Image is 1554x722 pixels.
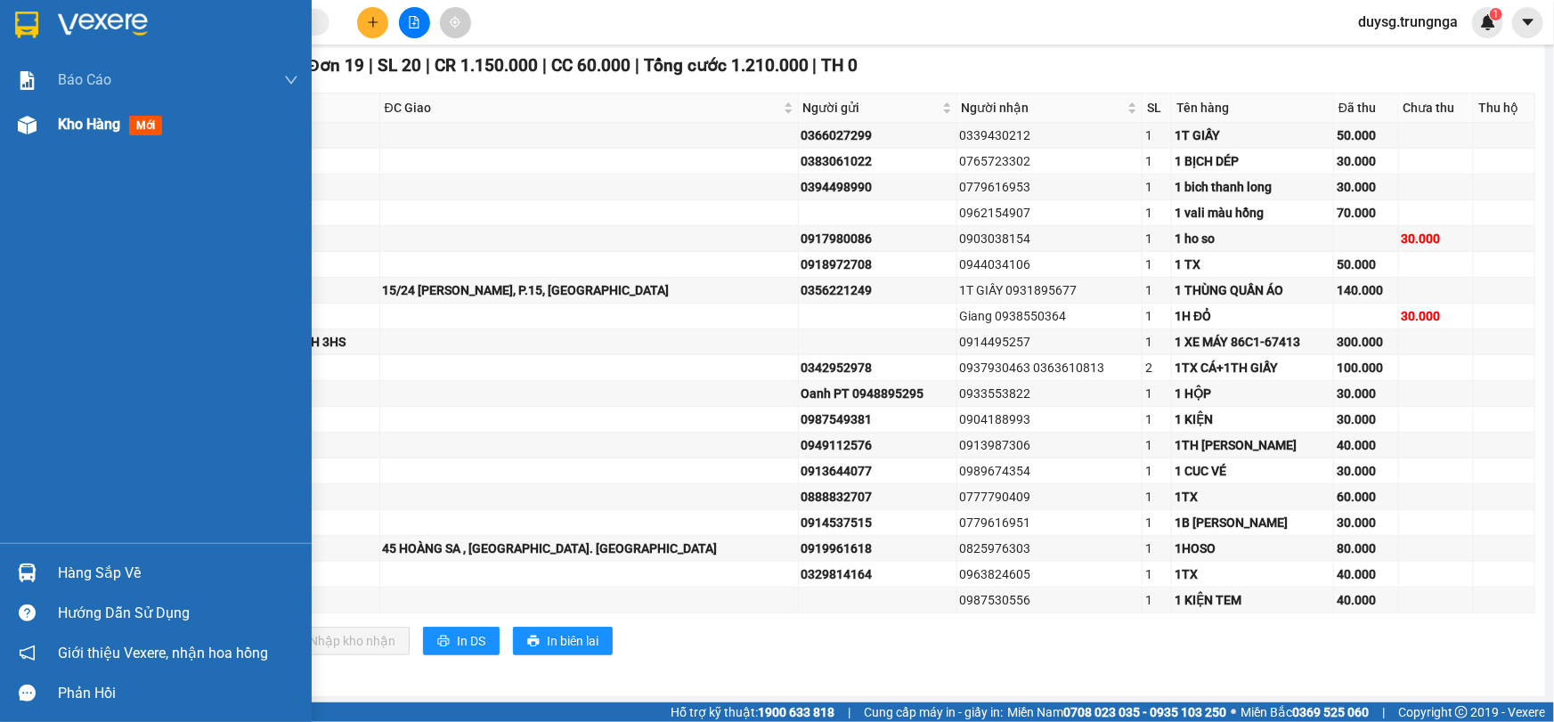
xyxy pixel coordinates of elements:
[58,680,298,707] div: Phản hồi
[1175,513,1330,532] div: 1B [PERSON_NAME]
[1145,177,1168,197] div: 1
[1337,487,1395,507] div: 60.000
[1455,706,1468,718] span: copyright
[801,229,954,248] div: 0917980086
[1175,358,1330,377] div: 1TX CÁ+1TH GIẤY
[1490,8,1502,20] sup: 1
[1344,11,1472,33] span: duysg.trungnga
[1145,435,1168,455] div: 1
[1175,203,1330,223] div: 1 vali màu hồng
[801,461,954,481] div: 0913644077
[307,55,364,76] span: Đơn 19
[15,12,38,38] img: logo-vxr
[1175,539,1330,558] div: 1HOSO
[357,7,388,38] button: plus
[1175,590,1330,610] div: 1 KIỆN TEM
[801,564,954,584] div: 0329814164
[58,560,298,587] div: Hàng sắp về
[1145,151,1168,171] div: 1
[1337,126,1395,145] div: 50.000
[19,645,36,661] span: notification
[1292,705,1369,719] strong: 0369 525 060
[1145,384,1168,403] div: 1
[960,435,1140,455] div: 0913987306
[960,539,1140,558] div: 0825976303
[1512,7,1543,38] button: caret-down
[208,55,351,77] div: a Khánh
[1175,435,1330,455] div: 1TH [PERSON_NAME]
[848,702,850,722] span: |
[383,280,795,300] div: 15/24 [PERSON_NAME], P.15, [GEOGRAPHIC_DATA]
[960,203,1140,223] div: 0962154907
[801,487,954,507] div: 0888832707
[1337,280,1395,300] div: 140.000
[960,280,1140,300] div: 1T GIẤY 0931895677
[58,69,111,91] span: Báo cáo
[1399,93,1475,123] th: Chưa thu
[960,487,1140,507] div: 0777790409
[801,177,954,197] div: 0394498990
[1337,539,1395,558] div: 80.000
[1145,255,1168,274] div: 1
[635,55,639,76] span: |
[1063,705,1226,719] strong: 0708 023 035 - 0935 103 250
[801,539,954,558] div: 0919961618
[1337,564,1395,584] div: 40.000
[644,55,809,76] span: Tổng cước 1.210.000
[1145,126,1168,145] div: 1
[1175,384,1330,403] div: 1 HỘP
[232,121,256,146] span: SL
[1231,709,1236,716] span: ⚪️
[1493,8,1499,20] span: 1
[457,631,485,651] span: In DS
[1334,93,1398,123] th: Đã thu
[801,280,954,300] div: 0356221249
[1337,513,1395,532] div: 30.000
[449,16,461,28] span: aim
[1145,539,1168,558] div: 1
[58,600,298,627] div: Hướng dẫn sử dụng
[1402,306,1471,326] div: 30.000
[1175,177,1330,197] div: 1 bich thanh long
[1382,702,1385,722] span: |
[801,410,954,429] div: 0987549381
[960,177,1140,197] div: 0779616953
[960,513,1140,532] div: 0779616951
[1520,14,1536,30] span: caret-down
[440,7,471,38] button: aim
[1145,280,1168,300] div: 1
[1337,590,1395,610] div: 40.000
[19,604,36,621] span: question-circle
[801,358,954,377] div: 0342952978
[1402,229,1471,248] div: 30.000
[1172,93,1334,123] th: Tên hàng
[960,229,1140,248] div: 0903038154
[1175,151,1330,171] div: 1 BỊCH DÉP
[129,116,162,135] span: mới
[960,461,1140,481] div: 0989674354
[801,384,954,403] div: Oanh PT 0948895295
[960,126,1140,145] div: 0339430212
[962,98,1125,118] span: Người nhận
[408,16,420,28] span: file-add
[801,435,954,455] div: 0949112576
[284,73,298,87] span: down
[1007,702,1226,722] span: Miền Nam
[1337,203,1395,223] div: 70.000
[813,55,818,76] span: |
[15,17,43,36] span: Gửi:
[513,627,613,655] button: printerIn biên lai
[1145,358,1168,377] div: 2
[1143,93,1172,123] th: SL
[1175,564,1330,584] div: 1TX
[15,15,196,58] div: Trạm [GEOGRAPHIC_DATA]
[960,590,1140,610] div: 0987530556
[864,702,1003,722] span: Cung cấp máy in - giấy in:
[437,635,450,649] span: printer
[1145,306,1168,326] div: 1
[960,564,1140,584] div: 0963824605
[1337,255,1395,274] div: 50.000
[378,55,421,76] span: SL 20
[547,631,598,651] span: In biên lai
[399,7,430,38] button: file-add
